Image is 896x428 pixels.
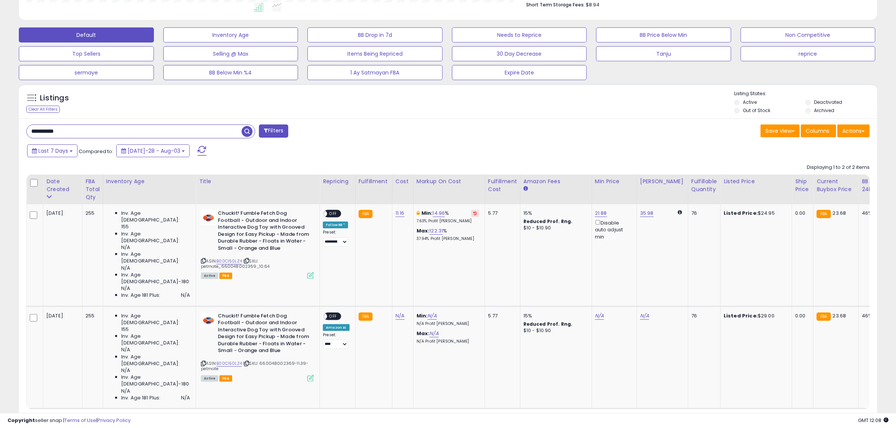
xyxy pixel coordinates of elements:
[523,321,573,327] b: Reduced Prof. Rng.
[121,223,129,230] span: 155
[79,148,113,155] span: Compared to:
[323,222,348,228] div: Follow BB *
[858,417,888,424] span: 2025-08-12 12:08 GMT
[417,339,479,344] p: N/A Profit [PERSON_NAME]
[433,209,445,217] a: 14.96
[121,244,130,251] span: N/A
[523,218,573,225] b: Reduced Prof. Rng.
[121,374,190,387] span: Inv. Age [DEMOGRAPHIC_DATA]-180:
[523,185,528,192] small: Amazon Fees.
[19,46,154,61] button: Top Sellers
[323,230,349,247] div: Preset:
[814,107,834,114] label: Archived
[323,332,349,349] div: Preset:
[181,292,190,299] span: N/A
[64,417,96,424] a: Terms of Use
[46,178,79,193] div: Date Created
[85,178,100,201] div: FBA Total Qty
[218,313,309,356] b: Chuckit! Fumble Fetch Dog Football - Outdoor and Indoor Interactive Dog Toy with Grooved Design f...
[201,360,308,372] span: | SKU: 660048002369-11.39-petmate
[121,388,130,395] span: N/A
[106,178,193,185] div: Inventory Age
[396,209,405,217] a: 11.16
[452,27,587,42] button: Needs to Reprice
[121,292,161,299] span: Inv. Age 181 Plus:
[121,354,190,367] span: Inv. Age [DEMOGRAPHIC_DATA]:
[121,346,130,353] span: N/A
[421,209,433,217] b: Min:
[735,90,877,97] p: Listing States:
[38,147,68,155] span: Last 7 Days
[761,124,800,137] button: Save View
[724,210,786,217] div: $24.95
[201,313,216,328] img: 31kcTkjMEcL._SL40_.jpg
[323,324,349,331] div: Amazon AI
[46,210,76,217] div: [DATE]
[837,124,870,137] button: Actions
[862,178,889,193] div: BB Share 24h.
[307,27,443,42] button: BB Drop in 7d
[259,124,288,138] button: Filters
[691,178,717,193] div: Fulfillable Quantity
[121,313,190,326] span: Inv. Age [DEMOGRAPHIC_DATA]:
[523,328,586,334] div: $10 - $10.90
[595,219,631,240] div: Disable auto adjust min
[121,367,130,374] span: N/A
[327,313,339,319] span: OFF
[163,65,298,80] button: BB Below Min %4
[201,258,269,269] span: | SKU: petmate_660048002369_10.64
[724,312,758,319] b: Listed Price:
[26,106,60,113] div: Clear All Filters
[523,210,586,217] div: 15%
[417,236,479,241] p: 37.94% Profit [PERSON_NAME]
[523,225,586,231] div: $10 - $10.90
[795,313,808,319] div: 0.00
[201,210,216,225] img: 31kcTkjMEcL._SL40_.jpg
[8,417,35,424] strong: Copyright
[121,265,130,272] span: N/A
[586,1,599,8] span: $8.94
[219,375,232,382] span: FBA
[199,178,316,185] div: Title
[488,178,517,193] div: Fulfillment Cost
[413,175,485,204] th: The percentage added to the cost of goods (COGS) that forms the calculator for Min & Max prices.
[640,178,685,185] div: [PERSON_NAME]
[359,313,373,321] small: FBA
[691,210,715,217] div: 76
[862,313,887,319] div: 46%
[640,312,649,320] a: N/A
[488,210,514,217] div: 5.77
[201,313,314,381] div: ASIN:
[216,258,242,264] a: B00CI50LZ4
[429,227,443,235] a: 122.31
[121,231,190,244] span: Inv. Age [DEMOGRAPHIC_DATA]:
[488,313,514,319] div: 5.77
[121,210,190,223] span: Inv. Age [DEMOGRAPHIC_DATA]:
[201,273,218,279] span: All listings currently available for purchase on Amazon
[128,147,180,155] span: [DATE]-28 - Aug-03
[526,2,585,8] b: Short Term Storage Fees:
[201,375,218,382] span: All listings currently available for purchase on Amazon
[596,27,731,42] button: BB Price Below Min
[833,209,846,217] span: 23.68
[724,178,789,185] div: Listed Price
[359,178,389,185] div: Fulfillment
[640,209,654,217] a: 35.98
[417,210,479,224] div: %
[116,144,190,157] button: [DATE]-28 - Aug-03
[307,46,443,61] button: Items Being Repriced
[429,330,438,337] a: N/A
[121,285,130,292] span: N/A
[741,27,876,42] button: Non Competitive
[862,210,887,217] div: 46%
[359,210,373,218] small: FBA
[19,65,154,80] button: sermaye
[218,210,309,253] b: Chuckit! Fumble Fetch Dog Football - Outdoor and Indoor Interactive Dog Toy with Grooved Design f...
[523,313,586,319] div: 15%
[596,46,731,61] button: Tanju
[724,313,786,319] div: $29.00
[8,417,131,424] div: seller snap | |
[97,417,131,424] a: Privacy Policy
[121,272,190,285] span: Inv. Age [DEMOGRAPHIC_DATA]-180:
[121,326,129,333] span: 155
